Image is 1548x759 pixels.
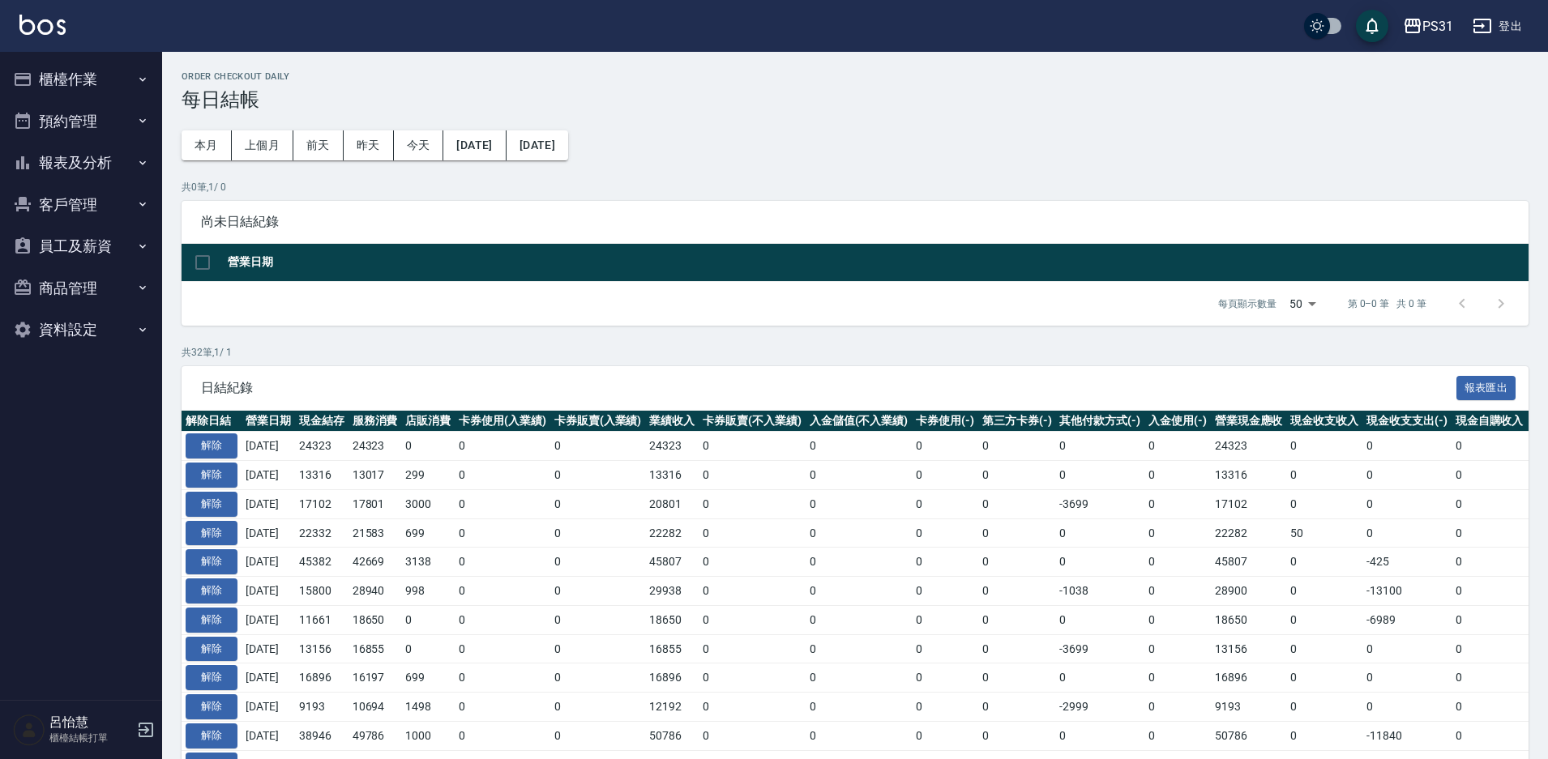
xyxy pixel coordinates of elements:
[1211,577,1287,606] td: 28900
[1452,663,1528,693] td: 0
[443,130,506,160] button: [DATE]
[1396,10,1460,43] button: PS31
[978,489,1056,518] td: 0
[1452,721,1528,750] td: 0
[6,142,156,184] button: 報表及分析
[242,634,295,663] td: [DATE]
[699,548,806,577] td: 0
[1452,634,1528,663] td: 0
[349,411,402,432] th: 服務消費
[401,721,455,750] td: 1000
[978,461,1056,490] td: 0
[1055,432,1144,461] td: 0
[550,411,646,432] th: 卡券販賣(入業績)
[806,489,913,518] td: 0
[182,411,242,432] th: 解除日結
[186,521,237,546] button: 解除
[295,605,349,634] td: 11661
[978,663,1056,693] td: 0
[242,518,295,548] td: [DATE]
[186,637,237,662] button: 解除
[1362,518,1452,548] td: 0
[224,244,1529,282] th: 營業日期
[806,518,913,548] td: 0
[349,489,402,518] td: 17801
[699,461,806,490] td: 0
[401,432,455,461] td: 0
[1362,721,1452,750] td: -11840
[182,88,1529,111] h3: 每日結帳
[295,693,349,722] td: 9193
[978,548,1056,577] td: 0
[182,345,1529,360] p: 共 32 筆, 1 / 1
[401,518,455,548] td: 699
[19,15,66,35] img: Logo
[806,432,913,461] td: 0
[1452,605,1528,634] td: 0
[349,432,402,461] td: 24323
[1211,663,1287,693] td: 16896
[806,461,913,490] td: 0
[186,549,237,574] button: 解除
[1356,10,1388,42] button: save
[401,605,455,634] td: 0
[1283,282,1322,326] div: 50
[295,461,349,490] td: 13316
[1055,461,1144,490] td: 0
[978,577,1056,606] td: 0
[645,411,699,432] th: 業績收入
[1055,663,1144,693] td: 0
[182,71,1529,82] h2: Order checkout daily
[699,634,806,663] td: 0
[242,489,295,518] td: [DATE]
[49,731,132,745] p: 櫃檯結帳打單
[349,663,402,693] td: 16197
[1218,296,1276,311] p: 每頁顯示數量
[1362,432,1452,461] td: 0
[6,100,156,143] button: 預約管理
[242,605,295,634] td: [DATE]
[1422,16,1453,36] div: PS31
[401,548,455,577] td: 3138
[550,548,646,577] td: 0
[1211,461,1287,490] td: 13316
[550,693,646,722] td: 0
[201,214,1509,230] span: 尚未日結紀錄
[1144,693,1211,722] td: 0
[455,461,550,490] td: 0
[455,634,550,663] td: 0
[1055,721,1144,750] td: 0
[1452,489,1528,518] td: 0
[242,461,295,490] td: [DATE]
[242,663,295,693] td: [DATE]
[1348,296,1426,311] p: 第 0–0 筆 共 0 筆
[349,605,402,634] td: 18650
[645,693,699,722] td: 12192
[1144,518,1211,548] td: 0
[699,577,806,606] td: 0
[978,518,1056,548] td: 0
[1211,548,1287,577] td: 45807
[1055,548,1144,577] td: 0
[455,577,550,606] td: 0
[1452,411,1528,432] th: 現金自購收入
[806,411,913,432] th: 入金儲值(不入業績)
[1144,432,1211,461] td: 0
[1286,461,1362,490] td: 0
[401,663,455,693] td: 699
[344,130,394,160] button: 昨天
[1144,548,1211,577] td: 0
[349,577,402,606] td: 28940
[912,634,978,663] td: 0
[455,721,550,750] td: 0
[550,663,646,693] td: 0
[1055,489,1144,518] td: -3699
[912,693,978,722] td: 0
[295,634,349,663] td: 13156
[1144,461,1211,490] td: 0
[1144,577,1211,606] td: 0
[201,380,1456,396] span: 日結紀錄
[186,492,237,517] button: 解除
[6,267,156,309] button: 商品管理
[349,721,402,750] td: 49786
